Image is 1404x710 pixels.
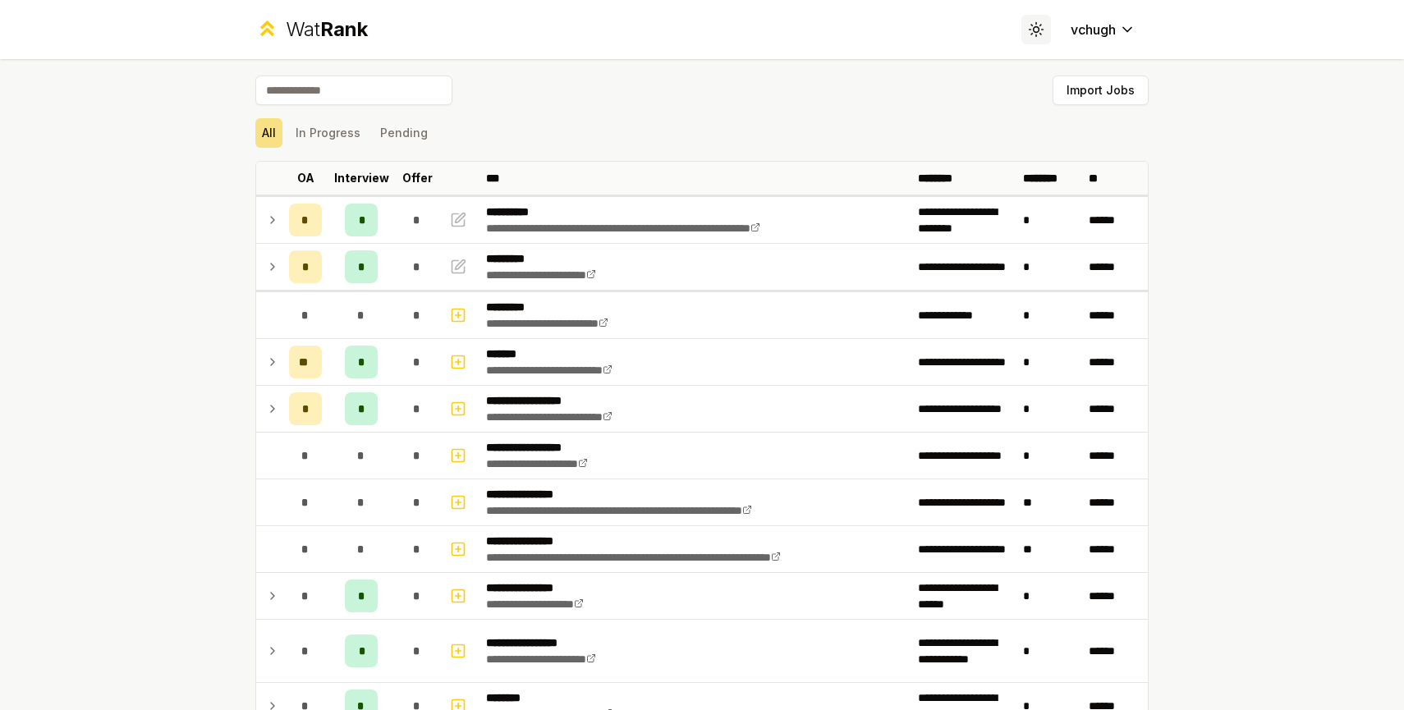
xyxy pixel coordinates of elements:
[334,170,389,186] p: Interview
[297,170,314,186] p: OA
[402,170,433,186] p: Offer
[255,16,368,43] a: WatRank
[1058,15,1149,44] button: vchugh
[1053,76,1149,105] button: Import Jobs
[320,17,368,41] span: Rank
[289,118,367,148] button: In Progress
[1071,20,1116,39] span: vchugh
[255,118,282,148] button: All
[286,16,368,43] div: Wat
[374,118,434,148] button: Pending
